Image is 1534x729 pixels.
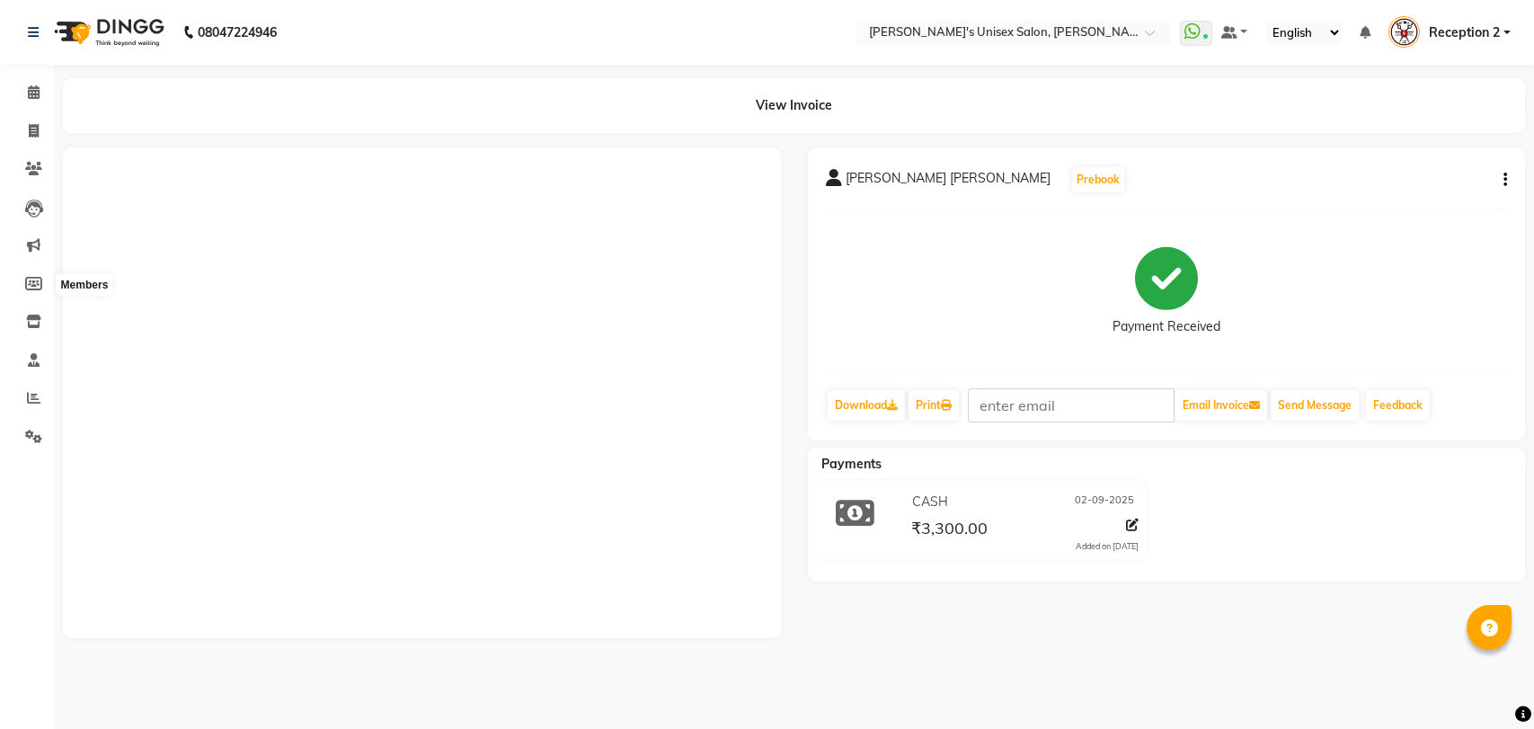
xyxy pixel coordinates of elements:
span: [PERSON_NAME] [PERSON_NAME] [846,169,1051,194]
img: Reception 2 [1388,16,1420,48]
button: Email Invoice [1175,390,1267,421]
span: Payments [821,456,882,472]
a: Print [909,390,959,421]
div: Payment Received [1113,317,1220,336]
span: ₹3,300.00 [911,518,988,543]
span: CASH [912,493,948,511]
b: 08047224946 [198,7,277,58]
a: Download [828,390,905,421]
input: enter email [968,388,1175,422]
span: 02-09-2025 [1075,493,1134,511]
button: Prebook [1072,167,1124,192]
img: logo [46,7,169,58]
a: Feedback [1366,390,1430,421]
div: View Invoice [63,78,1525,133]
span: Reception 2 [1429,23,1500,42]
div: Members [57,274,113,296]
div: Added on [DATE] [1076,540,1139,553]
button: Send Message [1271,390,1359,421]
